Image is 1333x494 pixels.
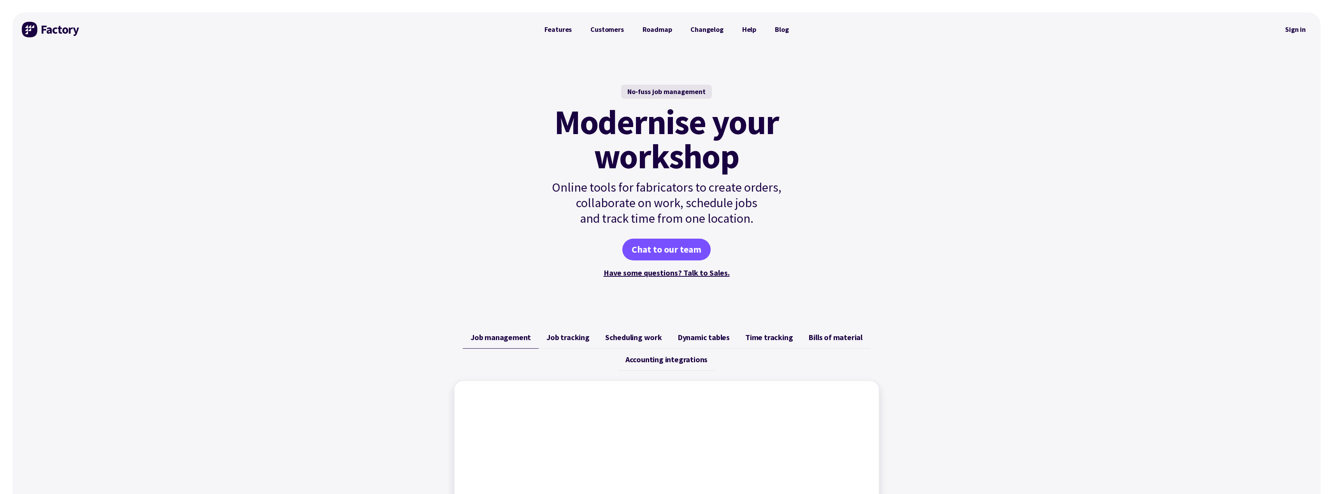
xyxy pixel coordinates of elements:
[625,355,708,364] span: Accounting integrations
[681,22,732,37] a: Changelog
[1280,21,1311,38] nav: Secondary Navigation
[745,333,793,342] span: Time tracking
[554,105,779,173] mark: Modernise your workshop
[22,22,80,37] img: Factory
[808,333,862,342] span: Bills of material
[766,22,798,37] a: Blog
[604,268,730,278] a: Have some questions? Talk to Sales.
[581,22,633,37] a: Customers
[535,180,798,226] p: Online tools for fabricators to create orders, collaborate on work, schedule jobs and track time ...
[1280,21,1311,38] a: Sign in
[535,22,581,37] a: Features
[622,239,711,260] a: Chat to our team
[621,85,712,99] div: No-fuss job management
[535,22,798,37] nav: Primary Navigation
[678,333,730,342] span: Dynamic tables
[733,22,766,37] a: Help
[1294,457,1333,494] iframe: Chat Widget
[633,22,681,37] a: Roadmap
[605,333,662,342] span: Scheduling work
[546,333,590,342] span: Job tracking
[471,333,531,342] span: Job management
